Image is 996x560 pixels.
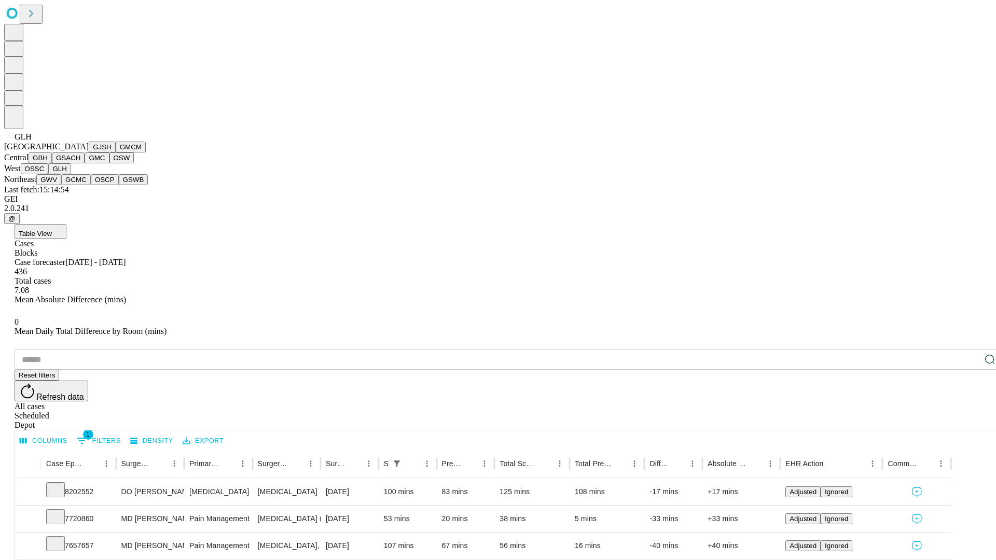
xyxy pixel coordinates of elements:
button: Ignored [821,486,852,497]
button: Menu [362,456,376,471]
button: Sort [221,456,236,471]
button: Menu [236,456,250,471]
div: EHR Action [785,459,823,468]
span: Adjusted [790,542,817,550]
button: Adjusted [785,540,821,551]
span: West [4,164,21,173]
span: @ [8,215,16,222]
div: 2.0.241 [4,204,992,213]
button: Select columns [17,433,70,449]
button: GCMC [61,174,91,185]
button: GJSH [89,142,116,152]
button: Sort [153,456,167,471]
span: Ignored [825,488,848,496]
button: Menu [552,456,567,471]
button: GSACH [52,152,85,163]
button: GBH [29,152,52,163]
div: +33 mins [708,506,775,532]
span: 1 [83,429,93,440]
div: Surgery Name [258,459,288,468]
div: [MEDICAL_DATA] [258,479,315,505]
div: Total Scheduled Duration [500,459,537,468]
span: Reset filters [19,371,55,379]
div: [MEDICAL_DATA] [189,479,247,505]
button: GWV [36,174,61,185]
div: Pain Management [189,506,247,532]
span: [GEOGRAPHIC_DATA] [4,142,89,151]
div: 8202552 [46,479,111,505]
span: Central [4,153,29,162]
div: MD [PERSON_NAME] Md [121,506,179,532]
button: Menu [477,456,492,471]
div: 67 mins [442,533,490,559]
div: -33 mins [649,506,697,532]
div: GEI [4,194,992,204]
div: 100 mins [384,479,432,505]
div: Primary Service [189,459,219,468]
button: GMCM [116,142,146,152]
div: 20 mins [442,506,490,532]
button: Show filters [390,456,404,471]
div: [DATE] [326,479,374,505]
span: Mean Daily Total Difference by Room (mins) [15,327,167,335]
button: Sort [919,456,934,471]
button: Ignored [821,540,852,551]
span: 436 [15,267,27,276]
button: Sort [671,456,685,471]
button: @ [4,213,20,224]
button: OSSC [21,163,49,174]
div: Pain Management [189,533,247,559]
button: Menu [763,456,778,471]
button: Table View [15,224,66,239]
div: 16 mins [575,533,640,559]
span: Total cases [15,276,51,285]
button: Export [180,433,226,449]
div: Predicted In Room Duration [442,459,462,468]
button: Sort [613,456,627,471]
button: GMC [85,152,109,163]
button: GSWB [119,174,148,185]
div: 83 mins [442,479,490,505]
div: Surgery Date [326,459,346,468]
div: +17 mins [708,479,775,505]
button: Adjusted [785,513,821,524]
div: Absolute Difference [708,459,748,468]
span: Last fetch: 15:14:54 [4,185,69,194]
div: 7720860 [46,506,111,532]
div: 7657657 [46,533,111,559]
button: Menu [420,456,434,471]
button: Sort [538,456,552,471]
span: Northeast [4,175,36,184]
div: Difference [649,459,670,468]
button: OSCP [91,174,119,185]
div: Scheduled In Room Duration [384,459,389,468]
div: 125 mins [500,479,564,505]
button: Menu [303,456,318,471]
span: [DATE] - [DATE] [65,258,126,267]
span: 0 [15,317,19,326]
div: Case Epic Id [46,459,84,468]
div: [DATE] [326,533,374,559]
span: Case forecaster [15,258,65,267]
button: OSW [109,152,134,163]
div: [DATE] [326,506,374,532]
button: Show filters [74,432,123,449]
div: 38 mins [500,506,564,532]
button: Reset filters [15,370,59,381]
div: -40 mins [649,533,697,559]
span: GLH [15,132,32,141]
span: Adjusted [790,488,817,496]
div: [MEDICAL_DATA] (EGD), FLEXIBLE, TRANSORAL, DIAGNOSTIC [258,506,315,532]
span: Adjusted [790,515,817,523]
div: Surgeon Name [121,459,151,468]
button: Sort [405,456,420,471]
div: 56 mins [500,533,564,559]
div: [MEDICAL_DATA], FLEXIBLE; WITH [MEDICAL_DATA] [258,533,315,559]
div: 108 mins [575,479,640,505]
button: Sort [824,456,839,471]
button: Adjusted [785,486,821,497]
span: Table View [19,230,52,237]
span: Ignored [825,542,848,550]
div: Comments [888,459,918,468]
div: MD [PERSON_NAME] Md [121,533,179,559]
